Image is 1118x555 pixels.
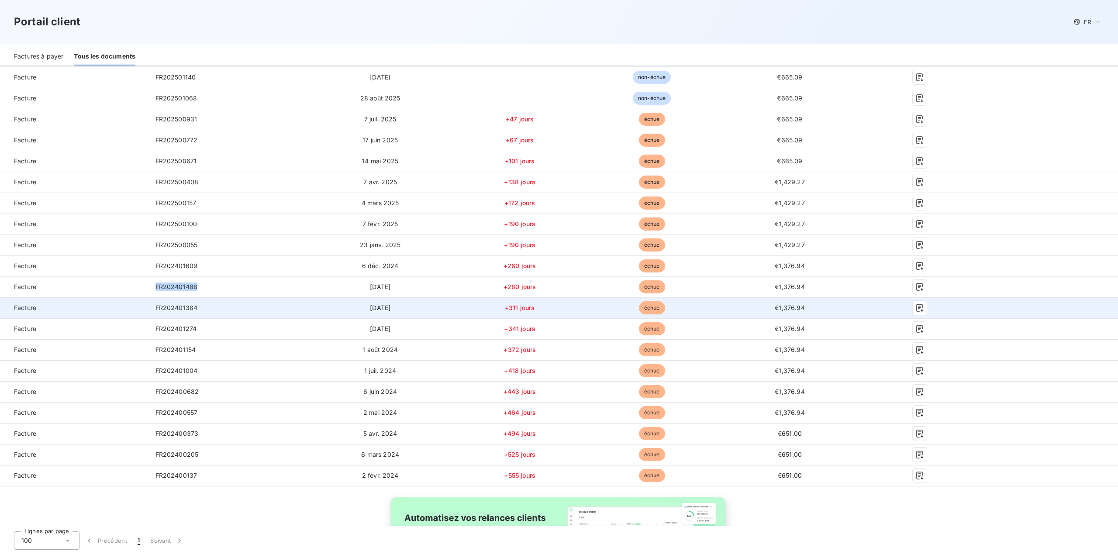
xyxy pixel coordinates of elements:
[360,94,400,102] span: 28 août 2025
[132,531,145,550] button: 1
[370,304,390,311] span: [DATE]
[145,531,189,550] button: Suivant
[777,94,802,102] span: €665.09
[778,472,802,479] span: €651.00
[639,280,665,293] span: échue
[504,388,536,395] span: +443 jours
[504,430,536,437] span: +494 jours
[777,73,802,81] span: €665.09
[7,241,141,249] span: Facture
[7,387,141,396] span: Facture
[777,115,802,123] span: €665.09
[633,92,671,105] span: non-échue
[360,241,400,248] span: 23 janv. 2025
[363,388,397,395] span: 6 juin 2024
[155,283,198,290] span: FR202401488
[506,115,534,123] span: +47 jours
[7,408,141,417] span: Facture
[775,367,804,374] span: €1,376.94
[7,220,141,228] span: Facture
[7,429,141,438] span: Facture
[7,157,141,165] span: Facture
[639,176,665,189] span: échue
[155,73,196,81] span: FR202501140
[364,115,397,123] span: 7 juil. 2025
[504,472,535,479] span: +555 jours
[504,220,535,228] span: +190 jours
[74,47,135,65] div: Tous les documents
[504,283,536,290] span: +280 jours
[364,367,396,374] span: 1 juil. 2024
[362,346,398,353] span: 1 août 2024
[7,283,141,291] span: Facture
[362,199,399,207] span: 4 mars 2025
[7,450,141,459] span: Facture
[363,430,397,437] span: 5 avr. 2024
[14,14,80,30] h3: Portail client
[155,472,197,479] span: FR202400137
[775,304,804,311] span: €1,376.94
[775,283,804,290] span: €1,376.94
[370,325,390,332] span: [DATE]
[155,304,198,311] span: FR202401384
[775,409,804,416] span: €1,376.94
[362,220,398,228] span: 7 févr. 2025
[639,113,665,126] span: échue
[775,220,804,228] span: €1,429.27
[79,531,132,550] button: Précédent
[14,47,63,65] div: Factures à payer
[504,262,536,269] span: +260 jours
[7,136,141,145] span: Facture
[138,536,140,545] span: 1
[504,199,535,207] span: +172 jours
[639,427,665,440] span: échue
[775,199,804,207] span: €1,429.27
[639,385,665,398] span: échue
[362,157,398,165] span: 14 mai 2025
[155,220,197,228] span: FR202500100
[1084,18,1091,25] span: FR
[639,322,665,335] span: échue
[775,262,804,269] span: €1,376.94
[639,469,665,482] span: échue
[361,451,399,458] span: 6 mars 2024
[7,178,141,186] span: Facture
[370,73,390,81] span: [DATE]
[639,301,665,314] span: échue
[505,304,535,311] span: +311 jours
[155,451,199,458] span: FR202400205
[777,157,802,165] span: €665.09
[155,325,197,332] span: FR202401274
[504,346,536,353] span: +372 jours
[7,94,141,103] span: Facture
[639,343,665,356] span: échue
[775,325,804,332] span: €1,376.94
[639,134,665,147] span: échue
[362,262,399,269] span: 6 déc. 2024
[363,178,397,186] span: 7 avr. 2025
[506,136,534,144] span: +67 jours
[505,157,535,165] span: +101 jours
[639,217,665,231] span: échue
[155,409,198,416] span: FR202400557
[639,196,665,210] span: échue
[639,364,665,377] span: échue
[775,346,804,353] span: €1,376.94
[639,238,665,252] span: échue
[155,94,197,102] span: FR202501068
[7,324,141,333] span: Facture
[7,366,141,375] span: Facture
[775,388,804,395] span: €1,376.94
[639,448,665,461] span: échue
[639,406,665,419] span: échue
[155,157,197,165] span: FR202500671
[362,472,399,479] span: 2 févr. 2024
[504,451,536,458] span: +525 jours
[7,115,141,124] span: Facture
[370,283,390,290] span: [DATE]
[155,241,198,248] span: FR202500055
[155,430,199,437] span: FR202400373
[778,451,802,458] span: €651.00
[504,178,535,186] span: +138 jours
[777,136,802,144] span: €665.09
